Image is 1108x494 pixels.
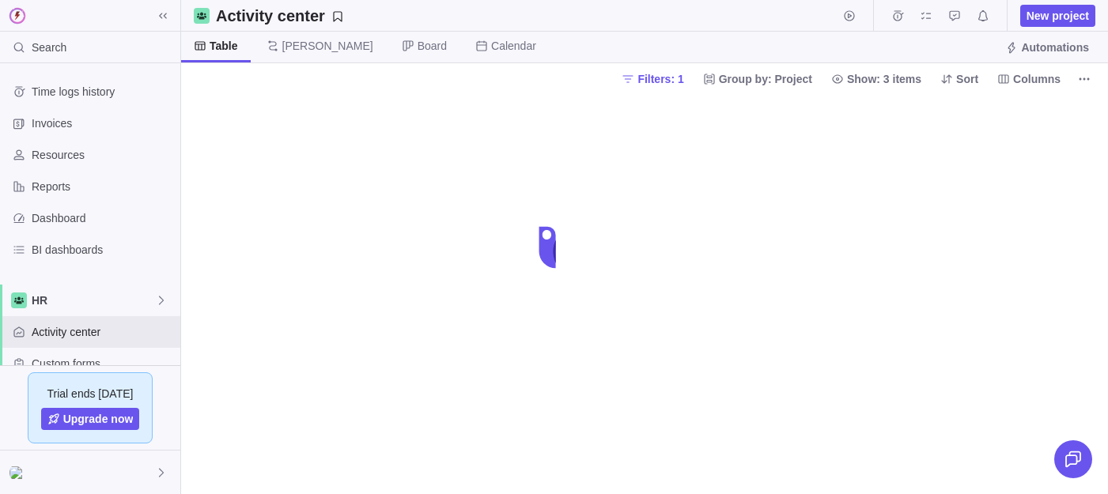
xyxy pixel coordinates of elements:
[887,12,909,25] a: Time logs
[1020,5,1095,27] span: New project
[32,84,174,100] span: Time logs history
[719,71,812,87] span: Group by: Project
[32,40,66,55] span: Search
[1021,40,1089,55] span: Automations
[838,5,860,27] span: Start timer
[999,36,1095,58] span: Automations
[847,71,921,87] span: Show: 3 items
[47,386,134,402] span: Trial ends [DATE]
[615,68,690,90] span: Filters: 1
[637,71,683,87] span: Filters: 1
[915,5,937,27] span: My assignments
[915,12,937,25] a: My assignments
[956,71,978,87] span: Sort
[32,292,155,308] span: HR
[6,5,28,27] img: logo
[282,38,373,54] span: [PERSON_NAME]
[972,12,994,25] a: Notifications
[32,210,174,226] span: Dashboard
[1073,68,1095,90] span: More actions
[944,5,966,27] span: Approval requests
[934,68,985,90] span: Sort
[63,411,134,427] span: Upgrade now
[491,38,536,54] span: Calendar
[210,38,238,54] span: Table
[32,242,174,258] span: BI dashboards
[972,5,994,27] span: Notifications
[523,216,586,279] div: loading
[210,5,350,27] span: Save your current layout and filters as a View
[1027,8,1089,24] span: New project
[991,68,1067,90] span: Columns
[32,147,174,163] span: Resources
[32,356,174,371] span: Custom forms
[825,68,928,90] span: Show: 3 items
[887,5,909,27] span: Time logs
[944,12,966,25] a: Approval requests
[41,408,140,430] a: Upgrade now
[32,324,174,340] span: Activity center
[32,179,174,194] span: Reports
[32,115,174,131] span: Invoices
[1013,71,1061,87] span: Columns
[697,68,819,90] span: Group by: Project
[216,5,325,27] h2: Activity center
[418,38,447,54] span: Board
[9,463,28,482] div: Helen Smith
[9,466,28,479] img: Show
